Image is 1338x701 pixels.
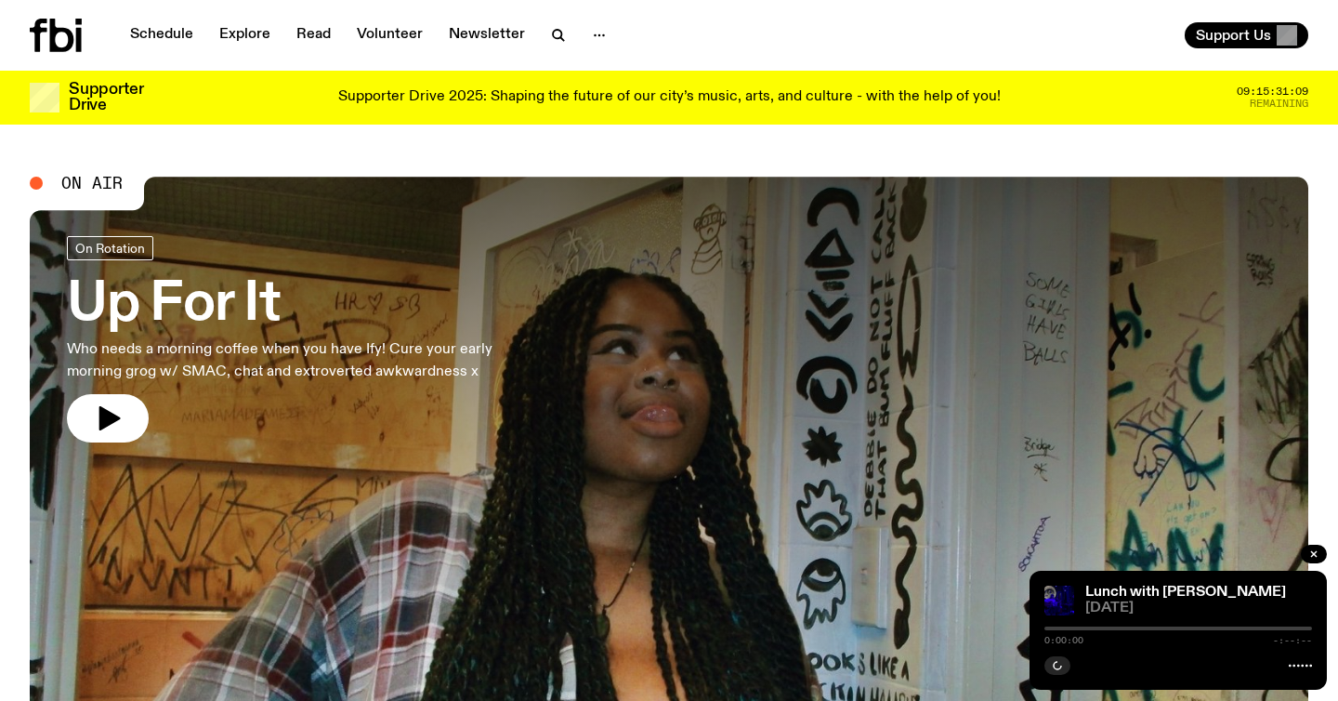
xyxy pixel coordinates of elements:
a: Volunteer [346,22,434,48]
span: Support Us [1196,27,1271,44]
a: Read [285,22,342,48]
a: Up For ItWho needs a morning coffee when you have Ify! Cure your early morning grog w/ SMAC, chat... [67,236,543,443]
a: Schedule [119,22,204,48]
span: -:--:-- [1273,636,1312,645]
p: Supporter Drive 2025: Shaping the future of our city’s music, arts, and culture - with the help o... [338,89,1001,106]
span: [DATE] [1085,602,1312,615]
span: On Air [61,175,123,192]
h3: Up For It [67,279,543,331]
a: Lunch with [PERSON_NAME] [1085,585,1286,600]
span: Remaining [1250,99,1308,109]
p: Who needs a morning coffee when you have Ify! Cure your early morning grog w/ SMAC, chat and extr... [67,338,543,383]
a: Explore [208,22,282,48]
button: Support Us [1185,22,1308,48]
h3: Supporter Drive [69,82,143,113]
a: On Rotation [67,236,153,260]
span: On Rotation [75,241,145,255]
span: 09:15:31:09 [1237,86,1308,97]
a: Newsletter [438,22,536,48]
span: 0:00:00 [1044,636,1083,645]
